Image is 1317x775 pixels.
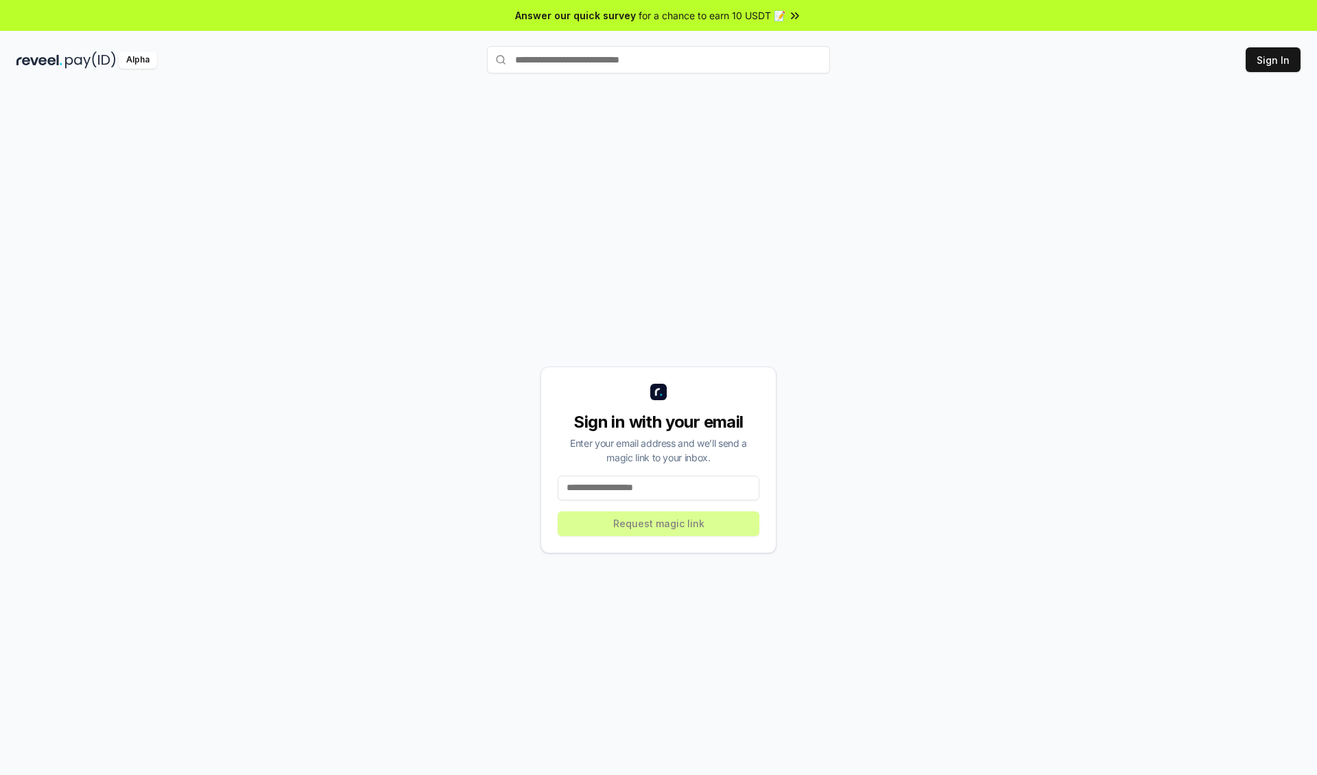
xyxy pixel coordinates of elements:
button: Sign In [1246,47,1301,72]
div: Enter your email address and we’ll send a magic link to your inbox. [558,436,759,465]
img: logo_small [650,384,667,400]
span: Answer our quick survey [515,8,636,23]
div: Alpha [119,51,157,69]
span: for a chance to earn 10 USDT 📝 [639,8,785,23]
div: Sign in with your email [558,411,759,433]
img: pay_id [65,51,116,69]
img: reveel_dark [16,51,62,69]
